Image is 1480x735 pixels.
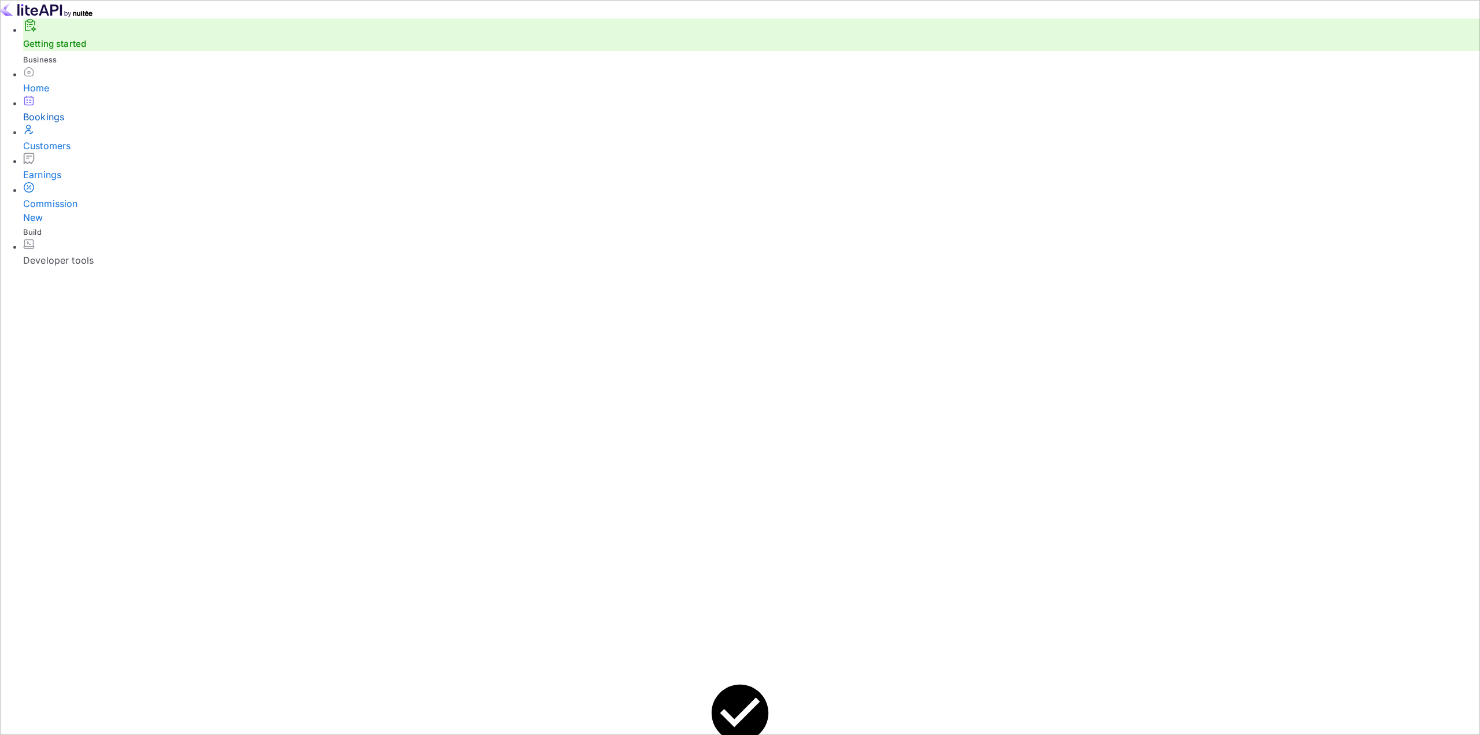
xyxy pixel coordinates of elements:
div: Customers [23,139,1480,153]
div: Developer tools [23,253,1480,267]
span: Build [23,227,42,237]
div: Home [23,81,1480,95]
a: Earnings [23,153,1480,182]
div: New [23,210,1480,224]
a: Customers [23,124,1480,153]
a: Getting started [23,38,86,49]
a: Home [23,66,1480,95]
div: Bookings [23,110,1480,124]
a: CommissionNew [23,182,1480,224]
div: Getting started [23,19,1480,51]
a: Bookings [23,95,1480,124]
div: Commission [23,197,1480,224]
span: Business [23,55,57,64]
div: Earnings [23,168,1480,182]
